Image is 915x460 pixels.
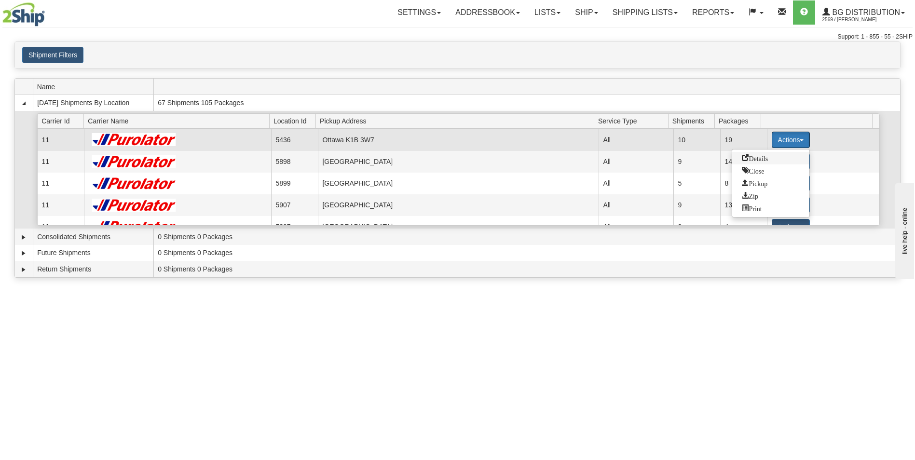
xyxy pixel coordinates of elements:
div: live help - online [7,8,89,15]
td: 19 [720,129,767,150]
img: Purolator [89,199,180,212]
img: logo2569.jpg [2,2,45,27]
td: 5897 [271,216,318,238]
td: 2 [673,216,720,238]
td: Future Shipments [33,245,153,261]
span: Name [37,79,153,94]
a: Expand [19,265,28,274]
span: Pickup Address [320,113,594,128]
a: Zip and Download All Shipping Documents [732,189,809,202]
td: 9 [673,151,720,173]
a: Settings [390,0,448,25]
td: All [599,216,673,238]
span: Location Id [273,113,316,128]
td: Ottawa K1B 3W7 [318,129,599,150]
td: 0 Shipments 0 Packages [153,229,900,245]
td: [GEOGRAPHIC_DATA] [318,173,599,194]
iframe: chat widget [893,181,914,279]
td: Return Shipments [33,261,153,277]
td: 67 Shipments 105 Packages [153,95,900,111]
td: 4 [720,216,767,238]
button: Shipment Filters [22,47,83,63]
span: Shipments [672,113,715,128]
button: Actions [772,219,810,235]
td: 11 [37,151,84,173]
td: [GEOGRAPHIC_DATA] [318,194,599,216]
span: Service Type [598,113,668,128]
img: Purolator [89,177,180,190]
span: BG Distribution [830,8,900,16]
a: Print or Download All Shipping Documents in one file [732,202,809,215]
img: Purolator [89,155,180,168]
a: Expand [19,248,28,258]
img: Purolator [89,133,180,146]
td: 5907 [271,194,318,216]
td: 10 [673,129,720,150]
td: All [599,151,673,173]
td: 8 [720,173,767,194]
a: Addressbook [448,0,527,25]
td: 9 [673,194,720,216]
a: Reports [685,0,741,25]
td: 0 Shipments 0 Packages [153,245,900,261]
td: 11 [37,194,84,216]
img: Purolator [89,220,180,233]
a: Collapse [19,98,28,108]
td: 5899 [271,173,318,194]
a: Lists [527,0,568,25]
td: 14 [720,151,767,173]
td: [DATE] Shipments By Location [33,95,153,111]
a: Close this group [732,164,809,177]
a: Ship [568,0,605,25]
td: All [599,129,673,150]
a: Expand [19,232,28,242]
span: Carrier Name [88,113,269,128]
td: 13 [720,194,767,216]
span: Carrier Id [41,113,84,128]
span: Pickup [742,179,767,186]
span: Close [742,167,764,174]
a: Go to Details view [732,152,809,164]
a: Shipping lists [605,0,685,25]
td: 11 [37,216,84,238]
a: Request a carrier pickup [732,177,809,189]
td: 11 [37,173,84,194]
td: [GEOGRAPHIC_DATA] [318,151,599,173]
span: Print [742,204,762,211]
td: All [599,194,673,216]
span: Packages [719,113,761,128]
button: Actions [772,132,810,148]
td: All [599,173,673,194]
td: 0 Shipments 0 Packages [153,261,900,277]
span: 2569 / [PERSON_NAME] [822,15,895,25]
td: [GEOGRAPHIC_DATA] [318,216,599,238]
td: 5898 [271,151,318,173]
td: 5436 [271,129,318,150]
span: Zip [742,192,758,199]
td: Consolidated Shipments [33,229,153,245]
td: 11 [37,129,84,150]
span: Details [742,154,768,161]
div: Support: 1 - 855 - 55 - 2SHIP [2,33,913,41]
a: BG Distribution 2569 / [PERSON_NAME] [815,0,912,25]
td: 5 [673,173,720,194]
